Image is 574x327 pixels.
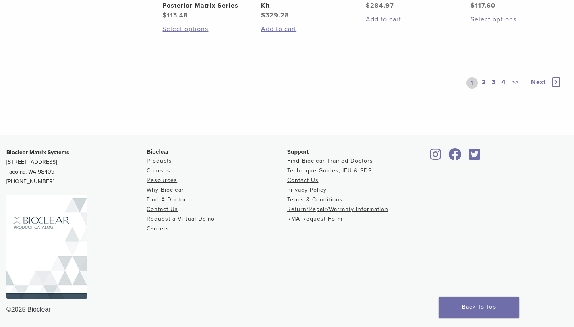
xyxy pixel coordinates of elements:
[510,77,520,89] a: >>
[287,177,319,184] a: Contact Us
[147,177,177,184] a: Resources
[147,225,169,232] a: Careers
[147,215,215,222] a: Request a Virtual Demo
[261,11,265,19] span: $
[287,186,327,193] a: Privacy Policy
[366,14,444,24] a: Add to cart: “TwinRing Universal”
[466,153,483,161] a: Bioclear
[6,149,69,156] strong: Bioclear Matrix Systems
[147,157,172,164] a: Products
[480,77,488,89] a: 2
[470,14,549,24] a: Select options for “RS Polisher”
[366,2,370,10] span: $
[261,11,289,19] bdi: 329.28
[6,305,568,315] div: ©2025 Bioclear
[500,77,508,89] a: 4
[162,11,167,19] span: $
[147,167,170,174] a: Courses
[162,11,188,19] bdi: 113.48
[446,153,464,161] a: Bioclear
[147,149,169,155] span: Bioclear
[147,196,186,203] a: Find A Doctor
[6,195,87,299] img: Bioclear
[287,149,309,155] span: Support
[490,77,497,89] a: 3
[439,297,519,318] a: Back To Top
[531,78,546,86] span: Next
[287,206,388,213] a: Return/Repair/Warranty Information
[287,196,343,203] a: Terms & Conditions
[6,148,147,186] p: [STREET_ADDRESS] Tacoma, WA 98409 [PHONE_NUMBER]
[147,186,184,193] a: Why Bioclear
[366,2,394,10] bdi: 284.97
[470,2,495,10] bdi: 117.60
[147,206,178,213] a: Contact Us
[162,24,241,34] a: Select options for “Bioclear Evolve Posterior Matrix Series”
[427,153,444,161] a: Bioclear
[287,215,342,222] a: RMA Request Form
[466,77,478,89] a: 1
[470,2,475,10] span: $
[287,157,373,164] a: Find Bioclear Trained Doctors
[287,167,372,174] a: Technique Guides, IFU & SDS
[261,24,340,34] a: Add to cart: “Complete HD Anterior Kit”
